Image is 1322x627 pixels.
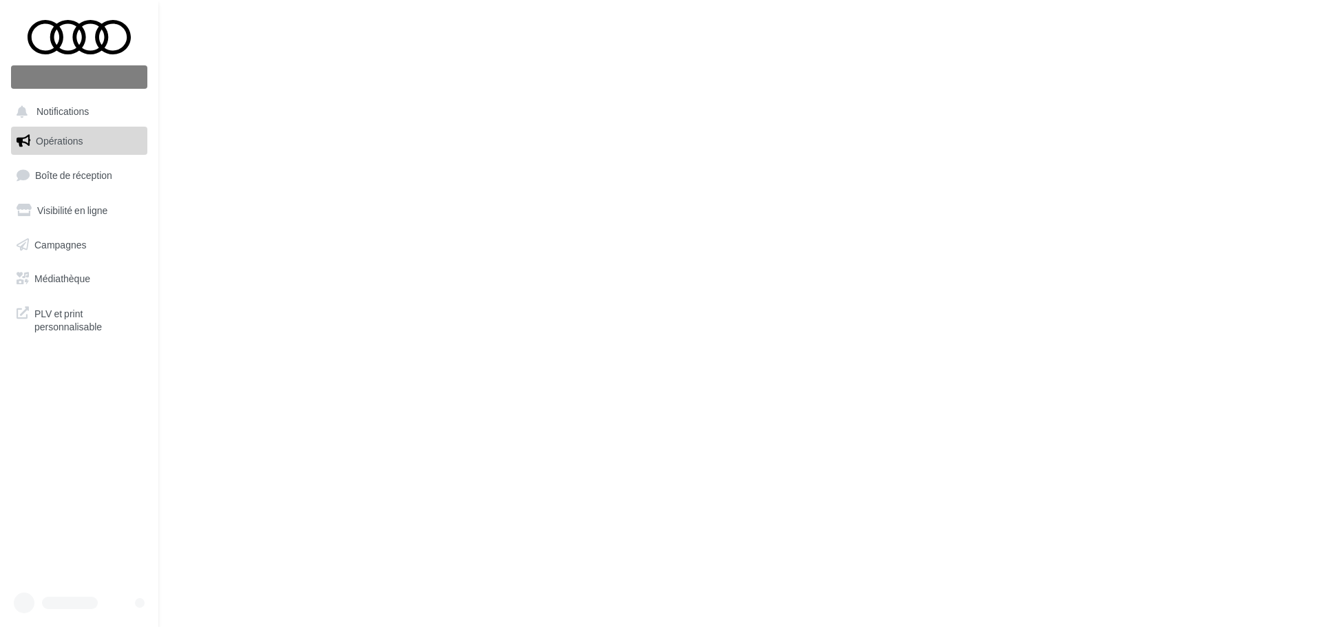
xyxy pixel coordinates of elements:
span: Opérations [36,135,83,147]
a: Boîte de réception [8,160,150,190]
span: Campagnes [34,238,87,250]
a: Visibilité en ligne [8,196,150,225]
span: PLV et print personnalisable [34,304,142,334]
span: Visibilité en ligne [37,204,107,216]
a: Opérations [8,127,150,156]
span: Boîte de réception [35,169,112,181]
a: Médiathèque [8,264,150,293]
a: Campagnes [8,231,150,259]
a: PLV et print personnalisable [8,299,150,339]
div: Nouvelle campagne [11,65,147,89]
span: Médiathèque [34,273,90,284]
span: Notifications [36,106,89,118]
